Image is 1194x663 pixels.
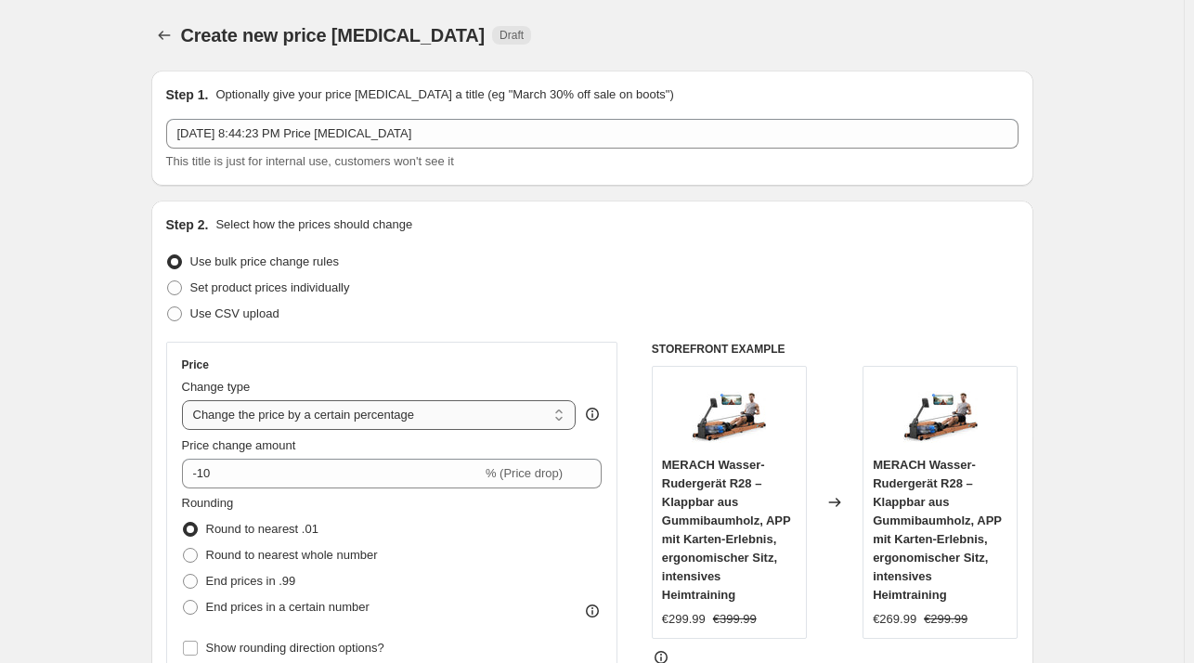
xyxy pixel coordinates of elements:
[924,610,967,629] strike: €299.99
[662,610,706,629] div: €299.99
[206,600,370,614] span: End prices in a certain number
[692,376,766,450] img: 71NEyr_ldVL_80x.jpg
[215,215,412,234] p: Select how the prices should change
[166,215,209,234] h2: Step 2.
[873,458,1002,602] span: MERACH Wasser-Rudergerät R28 – Klappbar aus Gummibaumholz, APP mit Karten-Erlebnis, ergonomischer...
[181,25,486,45] span: Create new price [MEDICAL_DATA]
[652,342,1019,357] h6: STOREFRONT EXAMPLE
[486,466,563,480] span: % (Price drop)
[190,306,279,320] span: Use CSV upload
[190,280,350,294] span: Set product prices individually
[182,438,296,452] span: Price change amount
[206,641,384,655] span: Show rounding direction options?
[182,496,234,510] span: Rounding
[903,376,978,450] img: 71NEyr_ldVL_80x.jpg
[206,522,318,536] span: Round to nearest .01
[662,458,791,602] span: MERACH Wasser-Rudergerät R28 – Klappbar aus Gummibaumholz, APP mit Karten-Erlebnis, ergonomischer...
[151,22,177,48] button: Price change jobs
[206,548,378,562] span: Round to nearest whole number
[182,357,209,372] h3: Price
[166,85,209,104] h2: Step 1.
[166,119,1019,149] input: 30% off holiday sale
[215,85,673,104] p: Optionally give your price [MEDICAL_DATA] a title (eg "March 30% off sale on boots")
[583,405,602,423] div: help
[500,28,524,43] span: Draft
[166,154,454,168] span: This title is just for internal use, customers won't see it
[182,380,251,394] span: Change type
[873,610,916,629] div: €269.99
[190,254,339,268] span: Use bulk price change rules
[206,574,296,588] span: End prices in .99
[182,459,482,488] input: -15
[713,610,757,629] strike: €399.99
